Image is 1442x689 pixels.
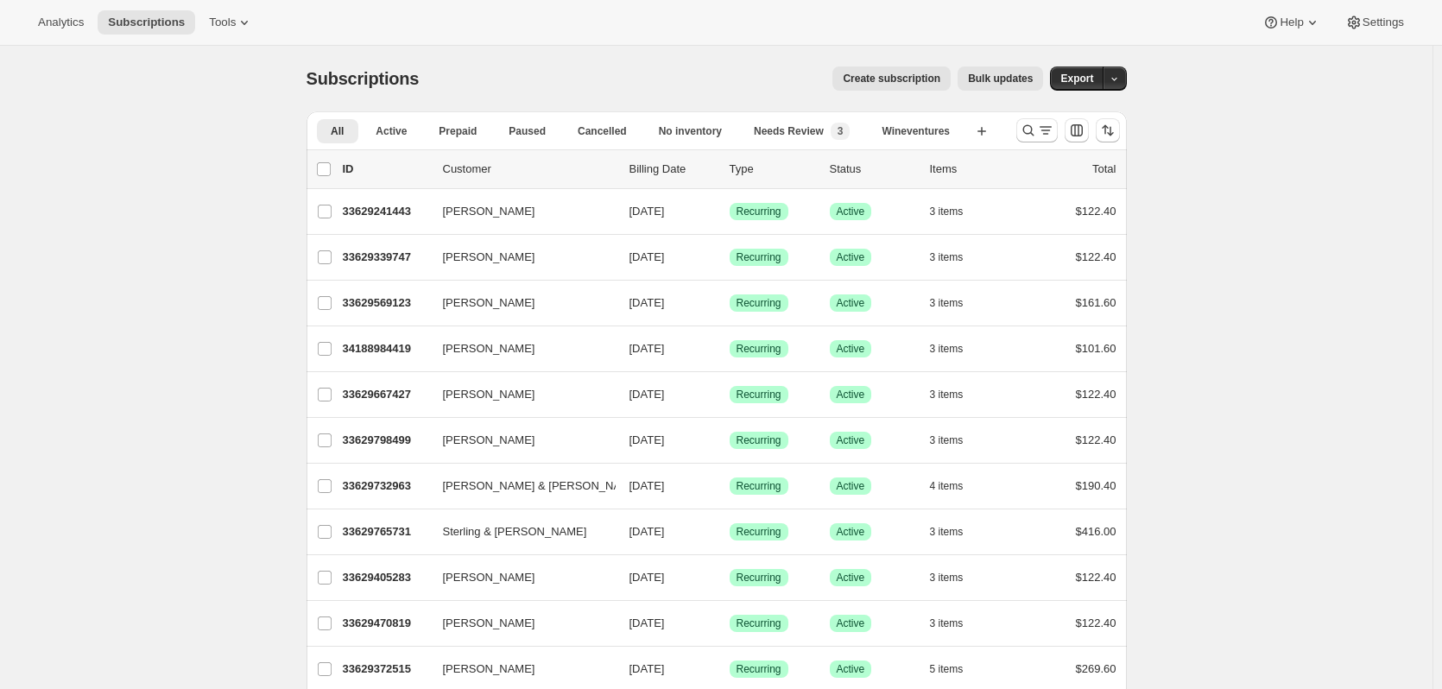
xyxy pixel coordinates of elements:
span: 3 items [930,205,964,218]
span: Active [837,205,865,218]
span: Cancelled [578,124,627,138]
span: $416.00 [1076,525,1116,538]
span: Subscriptions [108,16,185,29]
span: Active [837,250,865,264]
button: 3 items [930,566,983,590]
span: [PERSON_NAME] [443,661,535,678]
button: Tools [199,10,263,35]
button: 3 items [930,337,983,361]
span: Recurring [737,479,781,493]
span: Recurring [737,433,781,447]
span: Settings [1363,16,1404,29]
div: 33629241443[PERSON_NAME][DATE]SuccessRecurringSuccessActive3 items$122.40 [343,199,1116,224]
span: [DATE] [629,342,665,355]
p: Billing Date [629,161,716,178]
span: [DATE] [629,388,665,401]
span: Active [376,124,407,138]
span: [PERSON_NAME] [443,569,535,586]
button: Export [1050,66,1104,91]
button: 3 items [930,428,983,452]
div: 33629372515[PERSON_NAME][DATE]SuccessRecurringSuccessActive5 items$269.60 [343,657,1116,681]
span: 3 items [930,342,964,356]
p: Customer [443,161,616,178]
button: [PERSON_NAME] & [PERSON_NAME] [433,472,605,500]
button: 3 items [930,382,983,407]
span: 3 items [930,571,964,585]
button: 5 items [930,657,983,681]
span: [DATE] [629,571,665,584]
span: Recurring [737,662,781,676]
span: $101.60 [1076,342,1116,355]
span: Help [1280,16,1303,29]
button: 3 items [930,199,983,224]
div: IDCustomerBilling DateTypeStatusItemsTotal [343,161,1116,178]
p: 34188984419 [343,340,429,357]
p: 33629732963 [343,477,429,495]
span: Active [837,433,865,447]
span: Recurring [737,296,781,310]
button: Analytics [28,10,94,35]
span: [PERSON_NAME] [443,249,535,266]
span: Active [837,571,865,585]
div: 33629732963[PERSON_NAME] & [PERSON_NAME][DATE]SuccessRecurringSuccessActive4 items$190.40 [343,474,1116,498]
button: [PERSON_NAME] [433,381,605,408]
button: Create new view [968,119,996,143]
button: Sterling & [PERSON_NAME] [433,518,605,546]
span: Recurring [737,205,781,218]
span: Paused [509,124,546,138]
div: 33629339747[PERSON_NAME][DATE]SuccessRecurringSuccessActive3 items$122.40 [343,245,1116,269]
p: 33629405283 [343,569,429,586]
span: Recurring [737,250,781,264]
button: 3 items [930,520,983,544]
span: $122.40 [1076,388,1116,401]
span: Wineventures [882,124,950,138]
div: 34188984419[PERSON_NAME][DATE]SuccessRecurringSuccessActive3 items$101.60 [343,337,1116,361]
span: Recurring [737,616,781,630]
span: Analytics [38,16,84,29]
button: Create subscription [832,66,951,91]
span: Active [837,616,865,630]
span: 5 items [930,662,964,676]
button: [PERSON_NAME] [433,564,605,591]
span: [DATE] [629,662,665,675]
button: Help [1252,10,1331,35]
span: $161.60 [1076,296,1116,309]
span: 3 items [930,296,964,310]
p: 33629372515 [343,661,429,678]
span: [PERSON_NAME] & [PERSON_NAME] [443,477,642,495]
p: 33629339747 [343,249,429,266]
span: Needs Review [754,124,824,138]
button: [PERSON_NAME] [433,427,605,454]
span: 3 items [930,388,964,401]
span: Bulk updates [968,72,1033,85]
p: 33629241443 [343,203,429,220]
span: [DATE] [629,296,665,309]
span: $122.40 [1076,571,1116,584]
button: [PERSON_NAME] [433,335,605,363]
span: Subscriptions [307,69,420,88]
p: Status [830,161,916,178]
span: 3 items [930,250,964,264]
div: 33629765731Sterling & [PERSON_NAME][DATE]SuccessRecurringSuccessActive3 items$416.00 [343,520,1116,544]
span: 3 items [930,616,964,630]
p: 33629765731 [343,523,429,540]
button: [PERSON_NAME] [433,655,605,683]
button: Settings [1335,10,1414,35]
button: [PERSON_NAME] [433,610,605,637]
button: Bulk updates [958,66,1043,91]
span: 3 [838,124,844,138]
span: $122.40 [1076,433,1116,446]
span: Recurring [737,571,781,585]
button: [PERSON_NAME] [433,289,605,317]
p: 33629667427 [343,386,429,403]
span: Active [837,342,865,356]
span: [PERSON_NAME] [443,294,535,312]
p: 33629470819 [343,615,429,632]
span: Active [837,296,865,310]
span: Create subscription [843,72,940,85]
div: 33629470819[PERSON_NAME][DATE]SuccessRecurringSuccessActive3 items$122.40 [343,611,1116,635]
div: 33629569123[PERSON_NAME][DATE]SuccessRecurringSuccessActive3 items$161.60 [343,291,1116,315]
div: 33629667427[PERSON_NAME][DATE]SuccessRecurringSuccessActive3 items$122.40 [343,382,1116,407]
span: Prepaid [439,124,477,138]
p: 33629569123 [343,294,429,312]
